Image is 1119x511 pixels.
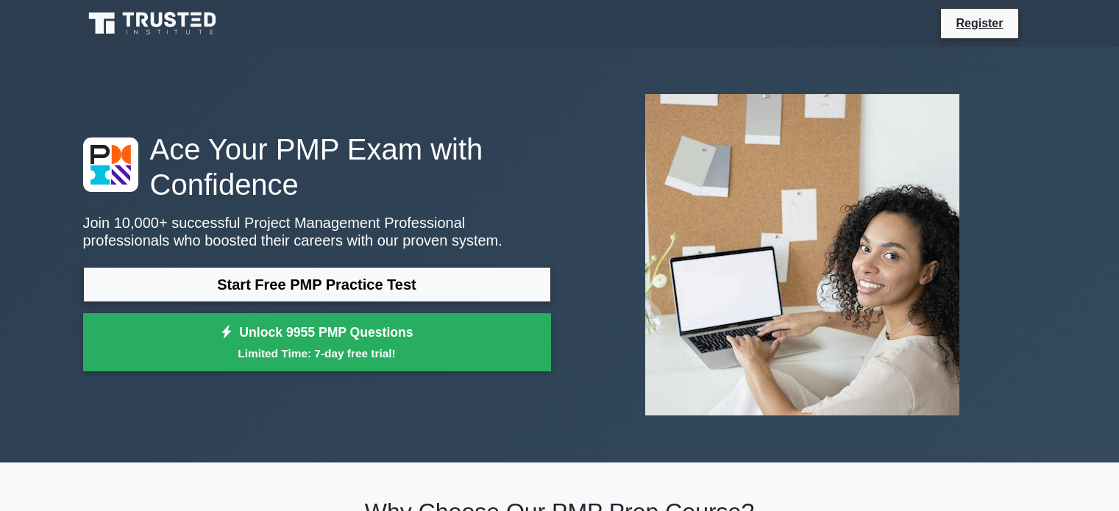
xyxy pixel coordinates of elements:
[83,313,551,372] a: Unlock 9955 PMP QuestionsLimited Time: 7-day free trial!
[102,345,533,362] small: Limited Time: 7-day free trial!
[83,267,551,302] a: Start Free PMP Practice Test
[947,14,1012,32] a: Register
[83,214,551,249] p: Join 10,000+ successful Project Management Professional professionals who boosted their careers w...
[83,132,551,202] h1: Ace Your PMP Exam with Confidence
